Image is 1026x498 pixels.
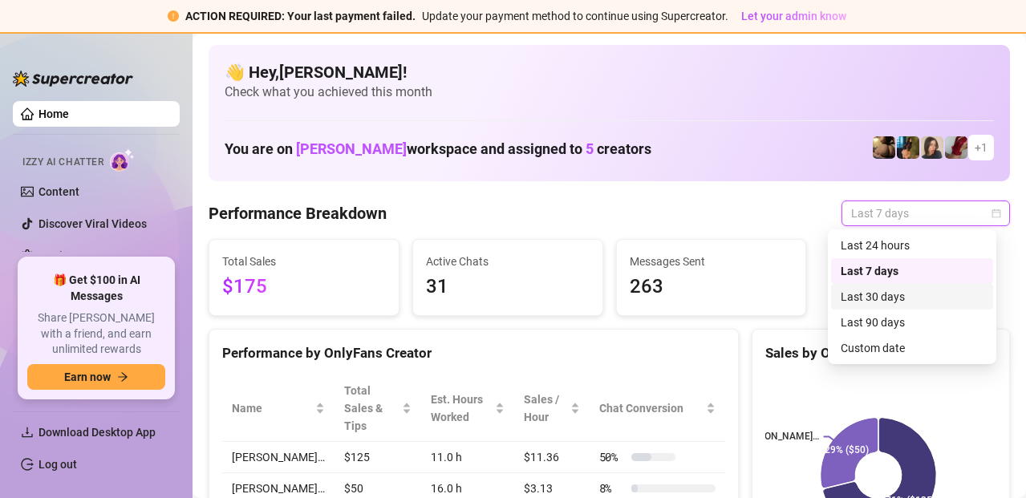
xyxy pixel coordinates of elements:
span: Total Sales [222,253,386,270]
button: Earn nowarrow-right [27,364,165,390]
div: Last 24 hours [841,237,983,254]
td: $125 [335,442,421,473]
img: Esme [945,136,967,159]
span: Share [PERSON_NAME] with a friend, and earn unlimited rewards [27,310,165,358]
span: Download Desktop App [39,426,156,439]
h4: 👋 Hey, [PERSON_NAME] ! [225,61,994,83]
img: Milly [897,136,919,159]
span: 5 [586,140,594,157]
a: Home [39,107,69,120]
span: Messages Sent [630,253,793,270]
a: Content [39,185,79,198]
span: 🎁 Get $100 in AI Messages [27,273,165,304]
strong: ACTION REQUIRED: Your last payment failed. [185,10,416,22]
div: Custom date [831,335,993,361]
span: 50 % [599,448,625,466]
text: [PERSON_NAME]… [738,431,818,443]
div: Last 30 days [841,288,983,306]
div: Last 24 hours [831,233,993,258]
a: Settings [39,249,81,262]
div: Est. Hours Worked [431,391,492,426]
div: Sales by OnlyFans Creator [765,342,996,364]
span: $175 [222,272,386,302]
img: AI Chatter [110,148,135,172]
span: Chat Conversion [599,399,703,417]
div: Last 7 days [841,262,983,280]
div: Last 30 days [831,284,993,310]
span: 8 % [599,480,625,497]
span: 263 [630,272,793,302]
div: Custom date [841,339,983,357]
td: 11.0 h [421,442,514,473]
span: Last 7 days [851,201,1000,225]
span: calendar [992,209,1001,218]
div: Last 90 days [841,314,983,331]
th: Name [222,375,335,442]
span: Let your admin know [741,10,846,22]
img: logo-BBDzfeDw.svg [13,71,133,87]
img: Peachy [873,136,895,159]
img: Nina [921,136,943,159]
th: Sales / Hour [514,375,589,442]
span: Name [232,399,312,417]
a: Discover Viral Videos [39,217,147,230]
span: arrow-right [117,371,128,383]
span: Check what you achieved this month [225,83,994,101]
span: Active Chats [426,253,590,270]
span: 31 [426,272,590,302]
td: [PERSON_NAME]… [222,442,335,473]
span: [PERSON_NAME] [296,140,407,157]
span: + 1 [975,139,987,156]
td: $11.36 [514,442,589,473]
a: Log out [39,458,77,471]
div: Last 90 days [831,310,993,335]
span: exclamation-circle [168,10,179,22]
span: Update your payment method to continue using Supercreator. [422,10,728,22]
span: Total Sales & Tips [344,382,399,435]
div: Last 7 days [831,258,993,284]
span: Earn now [64,370,111,383]
div: Performance by OnlyFans Creator [222,342,725,364]
span: Sales / Hour [524,391,566,426]
th: Chat Conversion [590,375,725,442]
button: Let your admin know [735,6,853,26]
th: Total Sales & Tips [335,375,421,442]
span: download [21,426,34,439]
span: Izzy AI Chatter [22,155,103,170]
h4: Performance Breakdown [209,202,387,225]
h1: You are on workspace and assigned to creators [225,140,651,158]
